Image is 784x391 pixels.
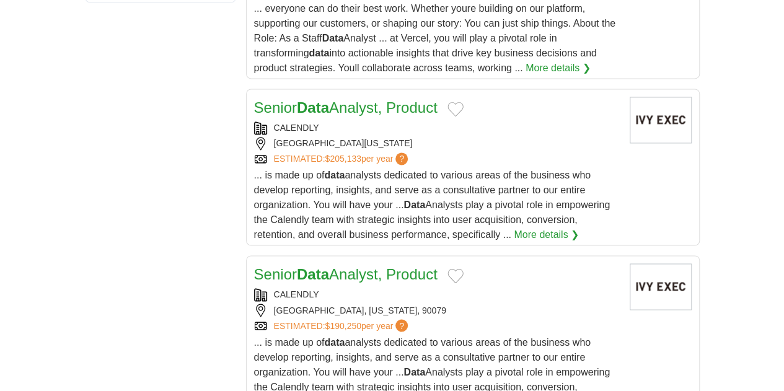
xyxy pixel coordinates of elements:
div: CALENDLY [254,121,620,134]
strong: Data [297,266,329,283]
span: ... everyone can do their best work. Whether youre building on our platform, supporting our custo... [254,3,615,73]
strong: Data [297,99,329,116]
button: Add to favorite jobs [447,268,464,283]
a: SeniorDataAnalyst, Product [254,266,438,283]
span: $205,133 [325,154,361,164]
a: More details ❯ [514,227,579,242]
img: Company logo [630,263,692,310]
span: ... is made up of analysts dedicated to various areas of the business who develop reporting, insi... [254,170,610,240]
a: ESTIMATED:$190,250per year? [274,319,411,332]
strong: Data [322,33,344,43]
div: CALENDLY [254,288,620,301]
strong: Data [403,200,425,210]
strong: data [324,336,345,347]
strong: data [309,48,329,58]
strong: Data [403,366,425,377]
div: [GEOGRAPHIC_DATA][US_STATE] [254,137,620,150]
strong: data [324,170,345,180]
a: More details ❯ [526,61,591,76]
span: $190,250 [325,320,361,330]
a: SeniorDataAnalyst, Product [254,99,438,116]
img: Company logo [630,97,692,143]
button: Add to favorite jobs [447,102,464,116]
span: ? [395,152,408,165]
span: ? [395,319,408,332]
div: [GEOGRAPHIC_DATA], [US_STATE], 90079 [254,304,620,317]
a: ESTIMATED:$205,133per year? [274,152,411,165]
